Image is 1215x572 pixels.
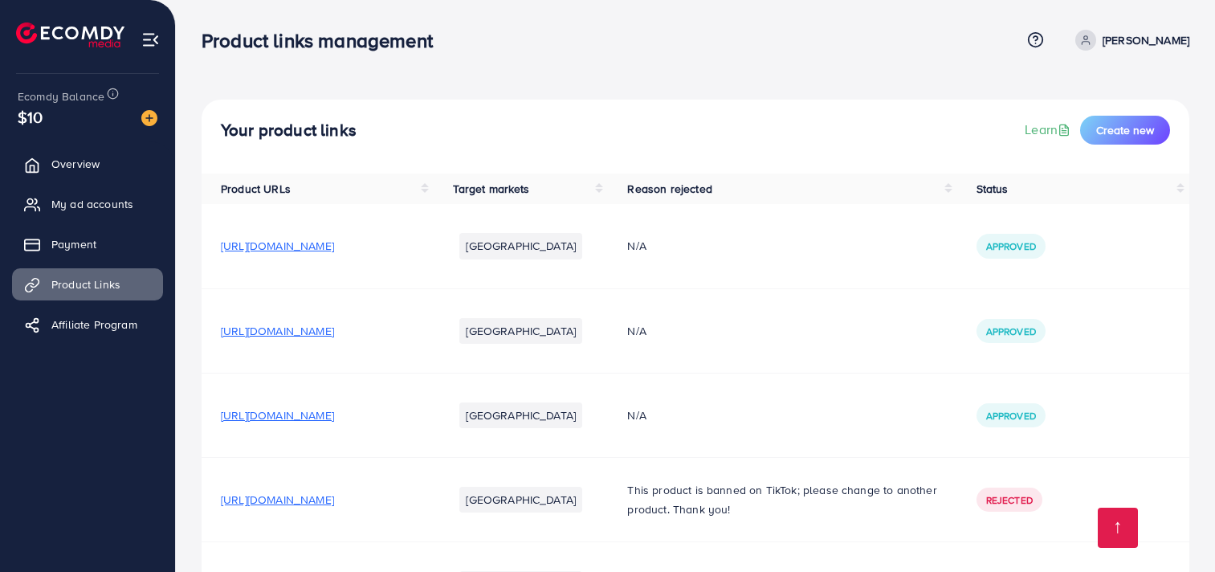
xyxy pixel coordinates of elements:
[986,493,1033,507] span: Rejected
[18,88,104,104] span: Ecomdy Balance
[202,29,446,52] h3: Product links management
[221,238,334,254] span: [URL][DOMAIN_NAME]
[986,239,1036,253] span: Approved
[986,409,1036,423] span: Approved
[1080,116,1170,145] button: Create new
[221,492,334,508] span: [URL][DOMAIN_NAME]
[221,181,291,197] span: Product URLs
[51,196,133,212] span: My ad accounts
[627,323,646,339] span: N/A
[1103,31,1189,50] p: [PERSON_NAME]
[1147,500,1203,560] iframe: Chat
[12,268,163,300] a: Product Links
[627,407,646,423] span: N/A
[459,318,582,344] li: [GEOGRAPHIC_DATA]
[459,402,582,428] li: [GEOGRAPHIC_DATA]
[12,188,163,220] a: My ad accounts
[1025,121,1074,139] a: Learn
[51,156,100,172] span: Overview
[51,236,96,252] span: Payment
[986,325,1036,338] span: Approved
[976,181,1009,197] span: Status
[12,228,163,260] a: Payment
[627,238,646,254] span: N/A
[141,110,157,126] img: image
[12,148,163,180] a: Overview
[1096,122,1154,138] span: Create new
[453,181,529,197] span: Target markets
[627,181,711,197] span: Reason rejected
[141,31,160,49] img: menu
[459,233,582,259] li: [GEOGRAPHIC_DATA]
[627,480,937,519] p: This product is banned on TikTok; please change to another product. Thank you!
[459,487,582,513] li: [GEOGRAPHIC_DATA]
[51,317,137,333] span: Affiliate Program
[18,105,43,129] span: $10
[221,323,334,339] span: [URL][DOMAIN_NAME]
[16,22,124,47] img: logo
[221,407,334,423] span: [URL][DOMAIN_NAME]
[221,121,357,141] h4: Your product links
[1069,30,1189,51] a: [PERSON_NAME]
[51,276,120,292] span: Product Links
[12,308,163,341] a: Affiliate Program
